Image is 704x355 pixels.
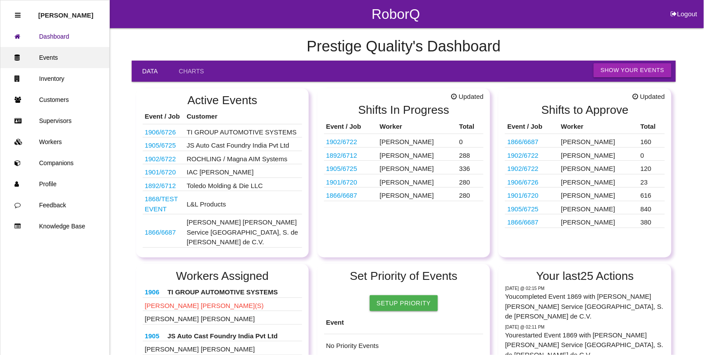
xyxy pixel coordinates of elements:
a: Feedback [0,195,109,216]
td: ROCHLING / Magna AIM Systems [184,151,302,164]
tr: 68425775AD [505,161,665,174]
a: 1905/6725 [507,205,538,213]
h4: Prestige Quality 's Dashboard [132,38,676,55]
td: [PERSON_NAME] [559,201,639,214]
tr: 68546289AB (@ Magna AIM) [324,188,484,201]
td: L&L Products [184,191,302,214]
td: 288 [457,147,484,161]
a: 1906 [145,288,159,296]
td: 840 [639,201,665,214]
td: [PERSON_NAME] [559,147,639,161]
a: 1901/6720 [326,178,357,186]
tr: HJPA0013ACF30 [505,174,665,188]
div: Close [15,5,21,26]
td: [PERSON_NAME] [559,188,639,201]
tr: 68425775AD [324,134,484,148]
p: Monday @ 02:15 PM [505,285,665,292]
a: 1866/6687 [507,138,538,145]
th: TI GROUP AUTOMOTIVE SYSTEMS [165,285,302,297]
td: 336 [457,161,484,174]
a: 1906/6726 [507,178,538,186]
td: [PERSON_NAME] [378,147,457,161]
td: HJPA0013ACF30 [143,124,185,138]
th: Event / Job [143,109,185,124]
th: Worker [559,120,639,134]
tr: PJ6B S045A76 AG3JA6 [505,188,665,201]
a: 1902/6722 [326,138,357,145]
td: 616 [639,188,665,201]
td: 280 [457,188,484,201]
a: 1902/6722 [145,155,176,163]
td: 380 [639,214,665,228]
td: 0 [457,134,484,148]
td: [PERSON_NAME] [559,214,639,228]
td: 0 [639,147,665,161]
a: 1892/6712 [326,152,357,159]
th: Event / Job [324,120,378,134]
td: [PERSON_NAME] [378,188,457,201]
td: 120 [639,161,665,174]
p: Rosie Blandino [38,5,94,19]
th: Customer [184,109,302,124]
th: 10301666 [143,329,166,341]
tr: 10301666 [324,161,484,174]
tr: PJ6B S045A76 AG3JA6 [324,174,484,188]
a: Knowledge Base [0,216,109,237]
td: [PERSON_NAME] [PERSON_NAME] (S) [143,297,303,311]
td: 68425775AD [143,151,185,164]
a: 1902/6722 [507,152,538,159]
td: 280 [457,174,484,188]
a: Setup Priority [370,295,438,311]
th: Event [324,311,484,334]
td: 10301666 [143,138,185,151]
td: 68546289AB (@ Magna AIM) [143,214,185,248]
td: PJ6B S045A76 AG3JA6 [324,174,378,188]
a: 1902/6722 [507,165,538,172]
td: Toledo Molding & Die LLC [184,177,302,191]
a: Charts [168,61,214,82]
a: Dashboard [0,26,109,47]
td: 68427781AA; 68340793AA [324,147,378,161]
td: 68425775AD [324,134,378,148]
tr: 10301666 [505,201,665,214]
a: Customers [0,89,109,110]
h2: Set Priority of Events [324,270,484,283]
a: 1866/6687 [326,192,357,199]
td: [PERSON_NAME] [PERSON_NAME] Service [GEOGRAPHIC_DATA], S. de [PERSON_NAME] de C.V. [184,214,302,248]
td: [PERSON_NAME] [559,161,639,174]
h2: Workers Assigned [143,270,303,283]
tr: 68425775AD [505,147,665,161]
a: 1905 [145,332,159,340]
a: 1868/TEST EVENT [145,195,178,213]
td: [PERSON_NAME] [378,161,457,174]
p: You completed Event 1869 with [PERSON_NAME] [PERSON_NAME] Service [GEOGRAPHIC_DATA], S. de [PERSO... [505,292,665,322]
button: Show Your Events [594,63,672,77]
tr: 68546289AB (@ Magna AIM) [505,214,665,228]
a: Workers [0,131,109,152]
td: 160 [639,134,665,148]
th: HJPA0013ACF30 [143,285,166,297]
a: 1866/6687 [145,228,176,236]
a: 1866/6687 [507,218,538,226]
a: 1901/6720 [507,192,538,199]
td: TI GROUP AUTOMOTIVE SYSTEMS [184,124,302,138]
a: Supervisors [0,110,109,131]
h2: Shifts In Progress [324,104,484,116]
td: TEST EVENT [143,191,185,214]
td: [PERSON_NAME] [PERSON_NAME] [143,341,303,355]
td: 68427781AA; 68340793AA [143,177,185,191]
th: Total [457,120,484,134]
td: PJ6B S045A76 AG3JA6 [143,164,185,178]
span: Updated [632,92,665,102]
td: [PERSON_NAME] [559,134,639,148]
th: JS Auto Cast Foundry India Pvt Ltd [165,329,302,341]
td: 10301666 [324,161,378,174]
td: 68546289AB (@ Magna AIM) [324,188,378,201]
h2: Shifts to Approve [505,104,665,116]
span: Updated [451,92,484,102]
h2: Active Events [143,94,303,107]
a: Events [0,47,109,68]
a: 1905/6725 [145,141,176,149]
td: 23 [639,174,665,188]
a: Inventory [0,68,109,89]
